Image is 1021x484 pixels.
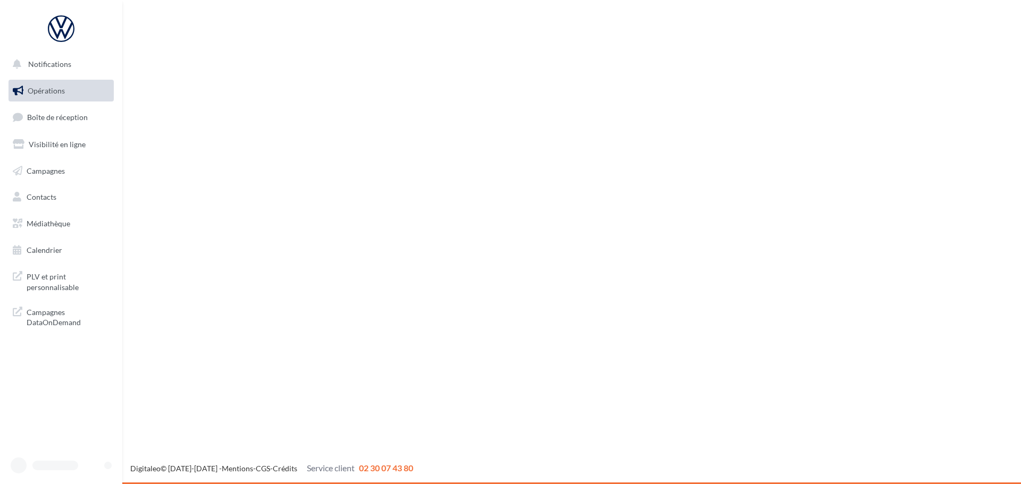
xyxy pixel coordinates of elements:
a: Calendrier [6,239,116,261]
a: Boîte de réception [6,106,116,129]
a: Visibilité en ligne [6,133,116,156]
span: Boîte de réception [27,113,88,122]
span: Service client [307,463,355,473]
span: Campagnes [27,166,65,175]
span: Calendrier [27,245,62,254]
button: Notifications [6,53,112,75]
span: Contacts [27,192,56,201]
a: Mentions [222,464,253,473]
span: Opérations [28,86,65,95]
span: Notifications [28,60,71,69]
a: Contacts [6,186,116,208]
a: Digitaleo [130,464,161,473]
span: © [DATE]-[DATE] - - - [130,464,413,473]
a: CGS [256,464,270,473]
a: Médiathèque [6,213,116,235]
a: Campagnes DataOnDemand [6,301,116,332]
span: 02 30 07 43 80 [359,463,413,473]
span: Médiathèque [27,219,70,228]
a: Opérations [6,80,116,102]
a: PLV et print personnalisable [6,265,116,296]
a: Crédits [273,464,297,473]
a: Campagnes [6,160,116,182]
span: PLV et print personnalisable [27,269,110,292]
span: Visibilité en ligne [29,140,86,149]
span: Campagnes DataOnDemand [27,305,110,328]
